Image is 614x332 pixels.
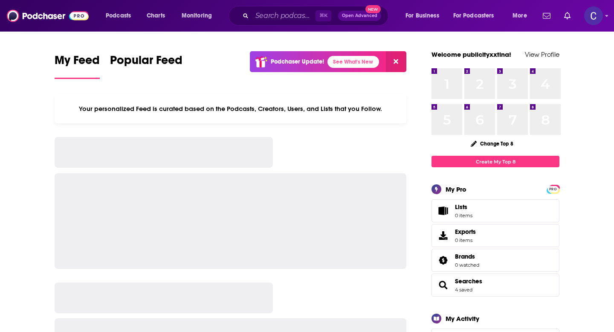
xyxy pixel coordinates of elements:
span: Exports [455,228,476,236]
span: 0 items [455,237,476,243]
span: For Podcasters [453,10,494,22]
span: Monitoring [182,10,212,22]
button: open menu [100,9,142,23]
div: My Activity [446,315,479,323]
a: Show notifications dropdown [561,9,574,23]
input: Search podcasts, credits, & more... [252,9,316,23]
button: open menu [448,9,507,23]
a: Brands [434,254,452,266]
button: Open AdvancedNew [338,11,381,21]
a: Searches [434,279,452,291]
span: More [513,10,527,22]
a: Searches [455,277,482,285]
a: Brands [455,253,479,260]
span: Logged in as publicityxxtina [584,6,603,25]
span: Exports [434,230,452,242]
a: Charts [141,9,170,23]
a: Lists [432,199,559,222]
div: Your personalized Feed is curated based on the Podcasts, Creators, Users, and Lists that you Follow. [55,94,406,123]
a: Popular Feed [110,53,182,79]
button: Show profile menu [584,6,603,25]
span: Searches [432,274,559,297]
img: Podchaser - Follow, Share and Rate Podcasts [7,8,89,24]
span: Popular Feed [110,53,182,73]
a: Create My Top 8 [432,156,559,167]
span: My Feed [55,53,100,73]
a: See What's New [327,56,379,68]
img: User Profile [584,6,603,25]
a: View Profile [525,50,559,58]
span: Charts [147,10,165,22]
p: Podchaser Update! [271,58,324,65]
span: Brands [455,253,475,260]
span: Open Advanced [342,14,377,18]
span: 0 items [455,213,472,218]
span: For Business [405,10,439,22]
a: My Feed [55,53,100,79]
a: PRO [548,186,558,192]
a: Show notifications dropdown [539,9,554,23]
span: Brands [432,249,559,272]
span: ⌘ K [316,10,331,21]
span: New [365,5,381,13]
a: 4 saved [455,287,472,293]
a: Welcome publicityxxtina! [432,50,511,58]
span: Lists [455,203,472,211]
button: open menu [507,9,538,23]
button: open menu [400,9,450,23]
button: Change Top 8 [466,138,518,149]
button: open menu [176,9,223,23]
div: Search podcasts, credits, & more... [237,6,397,26]
span: Podcasts [106,10,131,22]
span: Lists [434,205,452,217]
div: My Pro [446,185,466,193]
span: Lists [455,203,467,211]
a: 0 watched [455,262,479,268]
a: Exports [432,224,559,247]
